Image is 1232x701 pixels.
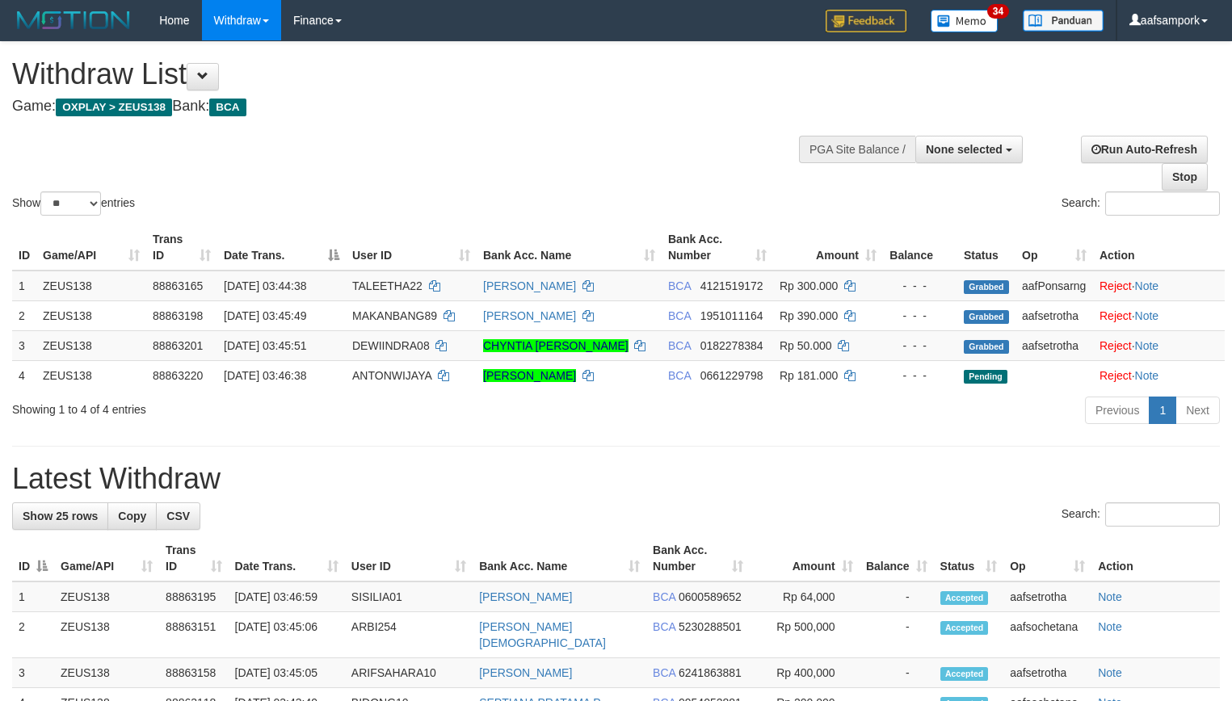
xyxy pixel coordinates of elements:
span: Pending [964,370,1007,384]
th: Action [1091,535,1220,581]
a: Previous [1085,397,1150,424]
a: Note [1098,666,1122,679]
span: [DATE] 03:46:38 [224,369,306,382]
td: 3 [12,330,36,360]
a: Note [1135,339,1159,352]
span: Accepted [940,591,989,605]
img: Button%20Memo.svg [931,10,999,32]
a: Copy [107,502,157,530]
img: panduan.png [1023,10,1104,31]
a: [PERSON_NAME] [483,369,576,382]
td: · [1093,271,1225,301]
a: Note [1135,279,1159,292]
a: Reject [1100,369,1132,382]
label: Search: [1062,191,1220,216]
th: Op: activate to sort column ascending [1015,225,1093,271]
div: - - - [889,278,951,294]
label: Show entries [12,191,135,216]
th: Trans ID: activate to sort column ascending [146,225,217,271]
span: 34 [987,4,1009,19]
span: 88863198 [153,309,203,322]
td: 2 [12,612,54,658]
th: Status: activate to sort column ascending [934,535,1004,581]
td: ZEUS138 [54,581,159,612]
span: 88863201 [153,339,203,352]
span: Accepted [940,621,989,635]
th: Date Trans.: activate to sort column ascending [229,535,345,581]
span: Show 25 rows [23,510,98,523]
td: aafsetrotha [1003,581,1091,612]
span: Copy 4121519172 to clipboard [700,279,763,292]
a: Note [1135,369,1159,382]
span: [DATE] 03:44:38 [224,279,306,292]
td: [DATE] 03:45:05 [229,658,345,688]
th: Bank Acc. Name: activate to sort column ascending [477,225,662,271]
a: Reject [1100,279,1132,292]
span: Rp 50.000 [780,339,832,352]
a: [PERSON_NAME] [479,590,572,603]
td: - [860,612,934,658]
td: aafPonsarng [1015,271,1093,301]
td: 3 [12,658,54,688]
h1: Latest Withdraw [12,463,1220,495]
button: None selected [915,136,1023,163]
td: [DATE] 03:45:06 [229,612,345,658]
span: BCA [668,369,691,382]
span: [DATE] 03:45:49 [224,309,306,322]
td: aafsochetana [1003,612,1091,658]
span: Grabbed [964,280,1009,294]
th: User ID: activate to sort column ascending [346,225,477,271]
span: 88863165 [153,279,203,292]
a: Next [1175,397,1220,424]
th: Op: activate to sort column ascending [1003,535,1091,581]
select: Showentries [40,191,101,216]
span: Grabbed [964,310,1009,324]
span: BCA [653,620,675,633]
td: - [860,658,934,688]
td: Rp 64,000 [750,581,860,612]
input: Search: [1105,191,1220,216]
td: 88863151 [159,612,228,658]
div: PGA Site Balance / [799,136,915,163]
td: 88863158 [159,658,228,688]
span: [DATE] 03:45:51 [224,339,306,352]
th: ID [12,225,36,271]
span: MAKANBANG89 [352,309,437,322]
span: Copy 0661229798 to clipboard [700,369,763,382]
a: Note [1135,309,1159,322]
th: Game/API: activate to sort column ascending [36,225,146,271]
a: [PERSON_NAME] [479,666,572,679]
span: Accepted [940,667,989,681]
h4: Game: Bank: [12,99,805,115]
a: Note [1098,590,1122,603]
span: Rp 181.000 [780,369,838,382]
span: CSV [166,510,190,523]
th: Bank Acc. Number: activate to sort column ascending [662,225,773,271]
td: ZEUS138 [36,300,146,330]
th: Date Trans.: activate to sort column descending [217,225,346,271]
a: Note [1098,620,1122,633]
span: Copy 0600589652 to clipboard [679,590,742,603]
th: Status [957,225,1015,271]
a: Stop [1162,163,1208,191]
img: Feedback.jpg [826,10,906,32]
a: Run Auto-Refresh [1081,136,1208,163]
td: aafsetrotha [1015,330,1093,360]
div: - - - [889,338,951,354]
span: BCA [668,279,691,292]
th: Game/API: activate to sort column ascending [54,535,159,581]
span: TALEETHA22 [352,279,423,292]
th: ID: activate to sort column descending [12,535,54,581]
span: DEWIINDRA08 [352,339,430,352]
th: Amount: activate to sort column ascending [750,535,860,581]
span: Copy 5230288501 to clipboard [679,620,742,633]
a: [PERSON_NAME][DEMOGRAPHIC_DATA] [479,620,606,649]
td: ZEUS138 [54,658,159,688]
a: [PERSON_NAME] [483,309,576,322]
div: Showing 1 to 4 of 4 entries [12,395,501,418]
span: ANTONWIJAYA [352,369,431,382]
span: Copy 0182278384 to clipboard [700,339,763,352]
td: 2 [12,300,36,330]
span: Rp 300.000 [780,279,838,292]
th: Balance [883,225,957,271]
